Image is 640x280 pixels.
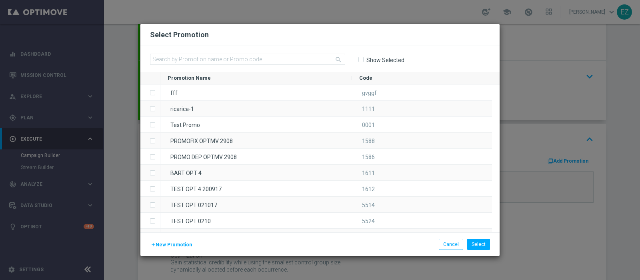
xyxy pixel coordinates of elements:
[362,138,375,144] span: 1588
[140,133,160,149] div: Press SPACE to select this row.
[362,186,375,192] span: 1612
[160,181,492,197] div: Press SPACE to select this row.
[160,149,352,164] div: PROMO DEP OPTMV 2908
[168,75,211,81] span: Promotion Name
[160,149,492,165] div: Press SPACE to select this row.
[160,197,492,213] div: Press SPACE to select this row.
[160,117,352,132] div: Test Promo
[160,133,352,148] div: PROMOFIX OPTMV 2908
[160,85,352,100] div: fff
[140,229,160,245] div: Press SPACE to select this row.
[362,106,375,112] span: 1111
[335,56,342,63] i: search
[140,213,160,229] div: Press SPACE to select this row.
[160,101,352,116] div: ricarica-1
[150,54,345,65] input: Search by Promotion name or Promo code
[362,122,375,128] span: 0001
[362,218,375,224] span: 5524
[160,101,492,117] div: Press SPACE to select this row.
[359,75,372,81] span: Code
[160,165,352,180] div: BART OPT 4
[160,229,492,245] div: Press SPACE to select this row.
[362,154,375,160] span: 1586
[140,197,160,213] div: Press SPACE to select this row.
[140,117,160,133] div: Press SPACE to select this row.
[160,197,352,212] div: TEST OPT 021017
[160,213,492,229] div: Press SPACE to select this row.
[160,181,352,196] div: TEST OPT 4 200917
[160,117,492,133] div: Press SPACE to select this row.
[362,202,375,208] span: 5514
[160,85,492,101] div: Press SPACE to select this row.
[160,133,492,149] div: Press SPACE to select this row.
[156,242,192,248] span: New Promotion
[140,101,160,117] div: Press SPACE to select this row.
[160,229,352,244] div: TEST OPT0310
[140,149,160,165] div: Press SPACE to select this row.
[362,170,375,176] span: 1611
[140,85,160,101] div: Press SPACE to select this row.
[140,165,160,181] div: Press SPACE to select this row.
[140,181,160,197] div: Press SPACE to select this row.
[439,239,463,250] button: Cancel
[160,165,492,181] div: Press SPACE to select this row.
[362,90,377,96] span: gvggf
[151,242,156,247] i: add
[150,240,193,249] button: New Promotion
[160,213,352,228] div: TEST OPT 0210
[467,239,490,250] button: Select
[366,56,404,64] label: Show Selected
[150,30,209,40] h2: Select Promotion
